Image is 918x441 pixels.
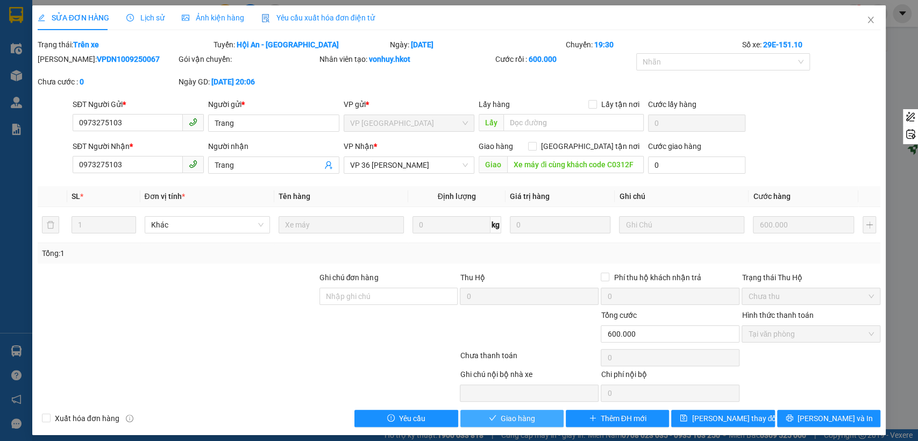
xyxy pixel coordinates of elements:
[601,311,636,319] span: Tổng cước
[490,216,501,233] span: kg
[279,216,404,233] input: VD: Bàn, Ghế
[182,13,244,22] span: Ảnh kiện hàng
[601,412,646,424] span: Thêm ĐH mới
[38,14,45,22] span: edit
[179,76,317,88] div: Ngày GD:
[189,160,197,168] span: phone
[126,415,133,422] span: info-circle
[279,192,310,201] span: Tên hàng
[344,142,374,151] span: VP Nhận
[319,288,458,305] input: Ghi chú đơn hàng
[460,273,485,282] span: Thu Hộ
[503,114,644,131] input: Dọc đường
[179,53,317,65] div: Gói vận chuyển:
[72,192,80,201] span: SL
[601,368,739,385] div: Chi phí nội bộ
[753,216,854,233] input: 0
[459,350,600,368] div: Chưa thanh toán
[510,216,611,233] input: 0
[529,55,557,63] b: 600.000
[411,40,433,49] b: [DATE]
[748,288,874,304] span: Chưa thu
[648,100,696,109] label: Cước lấy hàng
[763,40,802,49] b: 29E-151.10
[237,40,339,49] b: Hội An - [GEOGRAPHIC_DATA]
[73,40,99,49] b: Trên xe
[80,77,84,86] b: 0
[753,192,790,201] span: Cước hàng
[479,156,507,173] span: Giao
[261,13,375,22] span: Yêu cầu xuất hóa đơn điện tử
[565,39,741,51] div: Chuyến:
[742,272,880,283] div: Trạng thái Thu Hộ
[501,412,535,424] span: Giao hàng
[648,115,745,132] input: Cước lấy hàng
[51,412,124,424] span: Xuất hóa đơn hàng
[856,5,886,35] button: Close
[324,161,333,169] span: user-add
[671,410,774,427] button: save[PERSON_NAME] thay đổi
[38,13,109,22] span: SỬA ĐƠN HÀNG
[566,410,669,427] button: plusThêm ĐH mới
[208,98,339,110] div: Người gửi
[38,53,176,65] div: [PERSON_NAME]:
[479,142,513,151] span: Giao hàng
[489,414,496,423] span: check
[151,217,264,233] span: Khác
[37,39,212,51] div: Trạng thái:
[189,118,197,126] span: phone
[479,114,503,131] span: Lấy
[507,156,644,173] input: Dọc đường
[145,192,185,201] span: Đơn vị tính
[261,14,270,23] img: icon
[319,273,379,282] label: Ghi chú đơn hàng
[777,410,880,427] button: printer[PERSON_NAME] và In
[692,412,778,424] span: [PERSON_NAME] thay đổi
[97,55,160,63] b: VPDN1009250067
[354,410,458,427] button: exclamation-circleYêu cầu
[212,39,388,51] div: Tuyến:
[741,39,881,51] div: Số xe:
[126,14,134,22] span: clock-circle
[866,16,875,24] span: close
[73,140,204,152] div: SĐT Người Nhận
[589,414,596,423] span: plus
[648,157,745,174] input: Cước giao hàng
[863,216,876,233] button: plus
[460,368,599,385] div: Ghi chú nội bộ nhà xe
[594,40,614,49] b: 19:30
[350,115,468,131] span: VP Đà Nẵng
[648,142,701,151] label: Cước giao hàng
[495,53,634,65] div: Cước rồi :
[460,410,564,427] button: checkGiao hàng
[182,14,189,22] span: picture
[615,186,749,207] th: Ghi chú
[42,247,355,259] div: Tổng: 1
[73,98,204,110] div: SĐT Người Gửi
[786,414,793,423] span: printer
[680,414,687,423] span: save
[38,76,176,88] div: Chưa cước :
[211,77,255,86] b: [DATE] 20:06
[350,157,468,173] span: VP 36 Hồng Tiến
[619,216,744,233] input: Ghi Chú
[438,192,476,201] span: Định lượng
[208,140,339,152] div: Người nhận
[399,412,425,424] span: Yêu cầu
[742,311,813,319] label: Hình thức thanh toán
[389,39,565,51] div: Ngày:
[748,326,874,342] span: Tại văn phòng
[798,412,873,424] span: [PERSON_NAME] và In
[387,414,395,423] span: exclamation-circle
[126,13,165,22] span: Lịch sử
[479,100,510,109] span: Lấy hàng
[597,98,644,110] span: Lấy tận nơi
[369,55,410,63] b: vonhuy.hkot
[537,140,644,152] span: [GEOGRAPHIC_DATA] tận nơi
[609,272,705,283] span: Phí thu hộ khách nhận trả
[319,53,493,65] div: Nhân viên tạo:
[510,192,550,201] span: Giá trị hàng
[344,98,475,110] div: VP gửi
[42,216,59,233] button: delete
